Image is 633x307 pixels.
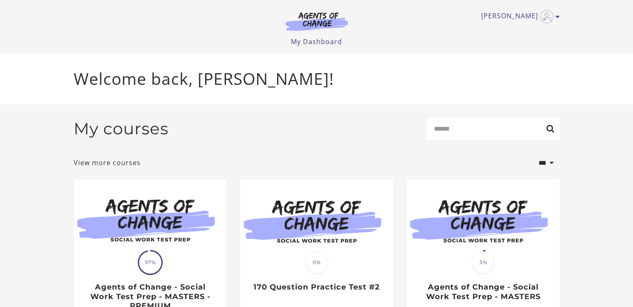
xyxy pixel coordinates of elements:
span: 97% [139,251,161,274]
a: View more courses [74,158,141,168]
span: 3% [472,251,494,274]
span: 0% [305,251,328,274]
img: Agents of Change Logo [277,12,357,31]
h2: My courses [74,119,169,139]
a: Toggle menu [481,10,556,23]
h3: 170 Question Practice Test #2 [249,282,384,292]
a: My Dashboard [291,37,342,46]
p: Welcome back, [PERSON_NAME]! [74,67,560,91]
h3: Agents of Change - Social Work Test Prep - MASTERS [415,282,551,301]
